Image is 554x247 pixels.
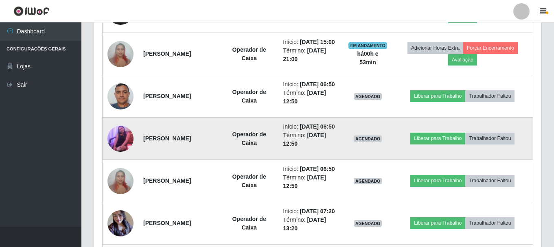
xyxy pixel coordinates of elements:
[232,216,266,231] strong: Operador de Caixa
[465,175,515,186] button: Trabalhador Faltou
[348,42,387,49] span: EM ANDAMENTO
[143,50,191,57] strong: [PERSON_NAME]
[232,46,266,61] strong: Operador de Caixa
[300,39,335,45] time: [DATE] 15:00
[354,136,382,142] span: AGENDADO
[410,175,465,186] button: Liberar para Trabalho
[232,89,266,104] strong: Operador de Caixa
[465,217,515,229] button: Trabalhador Faltou
[107,113,134,165] img: 1722507700790.jpeg
[463,42,518,54] button: Forçar Encerramento
[283,207,338,216] li: Início:
[283,122,338,131] li: Início:
[300,81,335,87] time: [DATE] 06:50
[300,123,335,130] time: [DATE] 06:50
[13,6,50,16] img: CoreUI Logo
[283,216,338,233] li: Término:
[300,208,335,214] time: [DATE] 07:20
[143,177,191,184] strong: [PERSON_NAME]
[232,173,266,188] strong: Operador de Caixa
[300,166,335,172] time: [DATE] 06:50
[143,220,191,226] strong: [PERSON_NAME]
[448,54,477,66] button: Avaliação
[410,217,465,229] button: Liberar para Trabalho
[143,135,191,142] strong: [PERSON_NAME]
[283,89,338,106] li: Término:
[354,178,382,184] span: AGENDADO
[407,42,463,54] button: Adicionar Horas Extra
[283,131,338,148] li: Término:
[410,133,465,144] button: Liberar para Trabalho
[357,50,378,66] strong: há 00 h e 53 min
[232,131,266,146] strong: Operador de Caixa
[283,165,338,173] li: Início:
[107,206,134,240] img: 1711331188761.jpeg
[465,90,515,102] button: Trabalhador Faltou
[143,93,191,99] strong: [PERSON_NAME]
[283,38,338,46] li: Início:
[283,173,338,190] li: Término:
[107,79,134,114] img: 1713995308559.jpeg
[107,37,134,71] img: 1722880664865.jpeg
[283,80,338,89] li: Início:
[465,133,515,144] button: Trabalhador Faltou
[410,90,465,102] button: Liberar para Trabalho
[354,220,382,227] span: AGENDADO
[354,93,382,100] span: AGENDADO
[107,164,134,198] img: 1722880664865.jpeg
[283,46,338,63] li: Término:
